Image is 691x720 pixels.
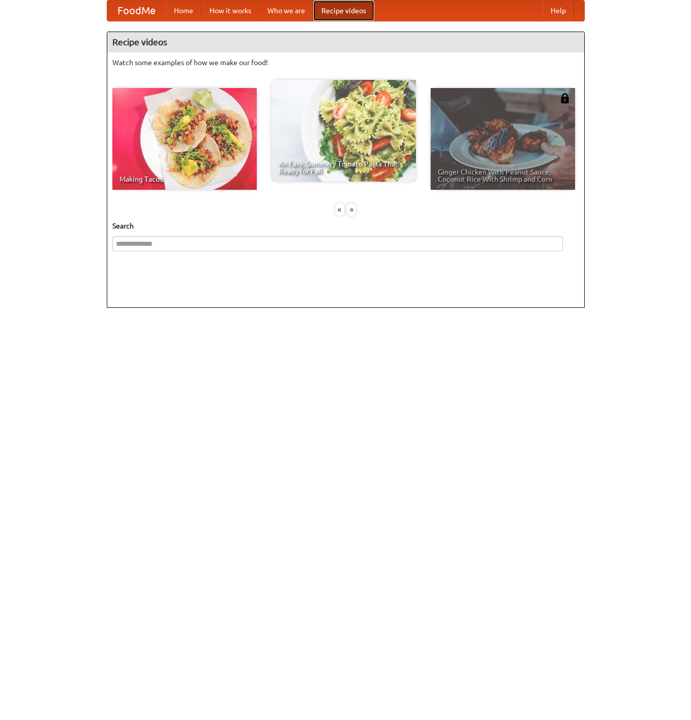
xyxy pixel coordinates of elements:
a: Help [543,1,574,21]
a: Making Tacos [112,88,257,190]
p: Watch some examples of how we make our food! [112,57,579,68]
a: An Easy, Summery Tomato Pasta That's Ready for Fall [272,80,416,182]
a: Who we are [259,1,313,21]
a: Home [166,1,201,21]
span: Making Tacos [119,176,250,183]
a: Recipe videos [313,1,374,21]
h4: Recipe videos [107,32,584,52]
div: » [347,203,356,216]
img: 483408.png [560,93,570,103]
a: How it works [201,1,259,21]
h5: Search [112,221,579,231]
div: « [335,203,344,216]
span: An Easy, Summery Tomato Pasta That's Ready for Fall [279,160,409,175]
a: FoodMe [107,1,166,21]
